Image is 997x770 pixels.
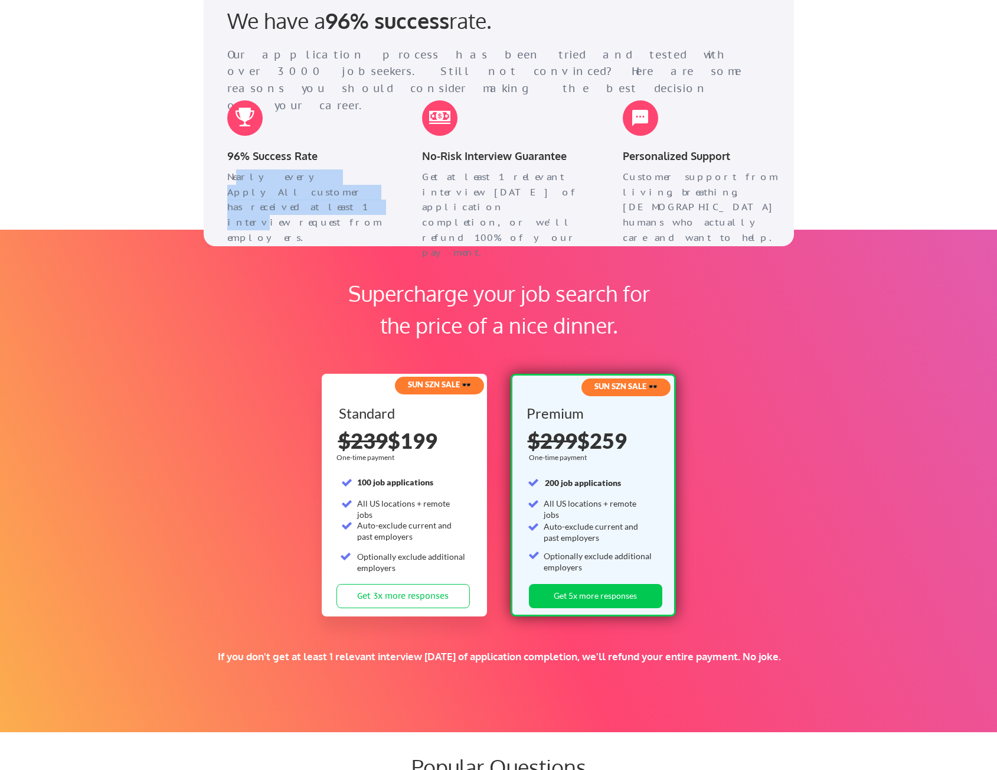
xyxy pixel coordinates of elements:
strong: 100 job applications [357,477,433,487]
strong: SUN SZN SALE 🕶️ [408,380,471,389]
div: Optionally exclude additional employers [544,550,653,573]
div: Nearly every ApplyAll customer has received at least 1 interview request from employers. [227,169,387,245]
strong: SUN SZN SALE 🕶️ [594,381,658,391]
div: One-time payment [336,453,398,462]
button: Get 3x more responses [336,584,470,608]
div: Personalized Support [623,148,782,165]
div: Optionally exclude additional employers [357,551,466,574]
div: If you don't get at least 1 relevant interview [DATE] of application completion, we'll refund you... [205,650,793,663]
strong: 200 job applications [545,478,621,488]
div: Auto-exclude current and past employers [544,521,653,544]
div: Premium [527,406,656,420]
div: Customer support from living, breathing, [DEMOGRAPHIC_DATA] humans who actually care and want to ... [623,169,782,245]
s: $299 [528,428,577,453]
div: Supercharge your job search for the price of a nice dinner. [334,278,665,341]
div: $259 [528,430,661,451]
div: All US locations + remote jobs [357,498,466,521]
div: Get at least 1 relevant interview [DATE] of application completion, or we'll refund 100% of your ... [422,169,581,260]
div: We have a rate. [227,8,570,33]
div: 96% Success Rate [227,148,387,165]
div: No-Risk Interview Guarantee [422,148,581,165]
div: Standard [339,406,468,420]
div: Auto-exclude current and past employers [357,520,466,543]
button: Get 5x more responses [529,584,662,608]
s: $239 [338,428,388,453]
div: $199 [338,430,472,451]
div: Our application process has been tried and tested with over 3000 jobseekers. Still not convinced?... [227,47,752,115]
strong: 96% success [325,7,449,34]
div: All US locations + remote jobs [544,498,653,521]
